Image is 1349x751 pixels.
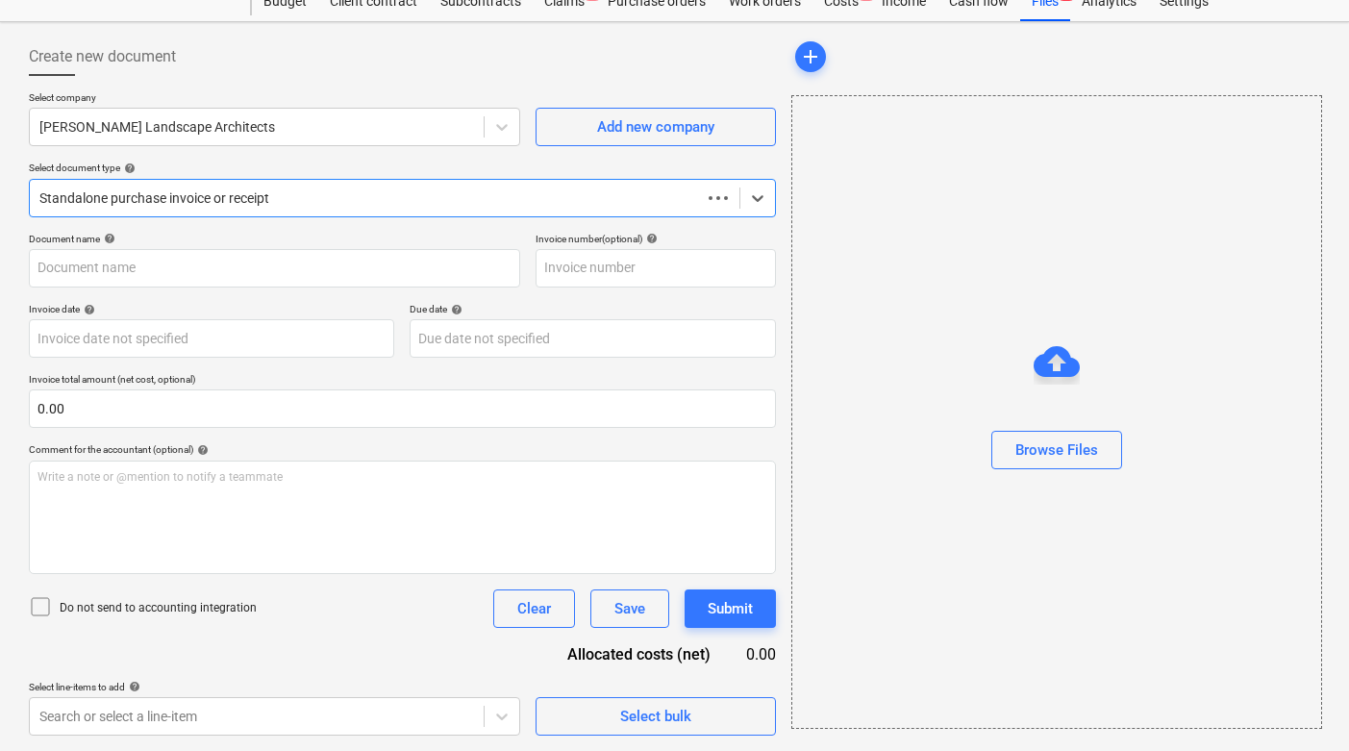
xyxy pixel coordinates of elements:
[685,589,776,628] button: Submit
[590,589,669,628] button: Save
[517,596,551,621] div: Clear
[799,45,822,68] span: add
[536,249,776,288] input: Invoice number
[410,303,775,315] div: Due date
[29,45,176,68] span: Create new document
[536,697,776,736] button: Select bulk
[100,233,115,244] span: help
[991,431,1122,469] button: Browse Files
[29,389,776,428] input: Invoice total amount (net cost, optional)
[410,319,775,358] input: Due date not specified
[741,643,775,665] div: 0.00
[60,600,257,616] p: Do not send to accounting integration
[29,249,520,288] input: Document name
[493,589,575,628] button: Clear
[1015,438,1098,463] div: Browse Files
[620,704,691,729] div: Select bulk
[29,233,520,245] div: Document name
[526,643,742,665] div: Allocated costs (net)
[1253,659,1349,751] iframe: Chat Widget
[29,303,394,315] div: Invoice date
[29,373,776,389] p: Invoice total amount (net cost, optional)
[791,95,1322,729] div: Browse Files
[536,108,776,146] button: Add new company
[29,319,394,358] input: Invoice date not specified
[80,304,95,315] span: help
[536,233,776,245] div: Invoice number (optional)
[29,681,520,693] div: Select line-items to add
[447,304,462,315] span: help
[29,162,776,174] div: Select document type
[120,163,136,174] span: help
[708,596,753,621] div: Submit
[193,444,209,456] span: help
[29,443,776,456] div: Comment for the accountant (optional)
[642,233,658,244] span: help
[125,681,140,692] span: help
[614,596,645,621] div: Save
[29,91,520,108] p: Select company
[597,114,714,139] div: Add new company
